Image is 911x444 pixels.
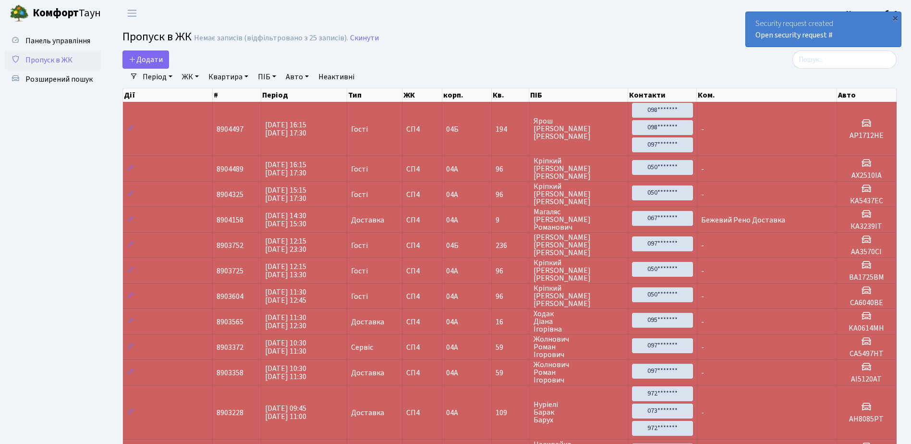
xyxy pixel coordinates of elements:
[194,34,348,43] div: Немає записів (відфільтровано з 25 записів).
[496,191,525,198] span: 96
[213,88,262,102] th: #
[890,13,900,23] div: ×
[442,88,492,102] th: корп.
[33,5,79,21] b: Комфорт
[534,335,624,358] span: Жолнович Роман Ігорович
[406,293,438,300] span: СП4
[139,69,176,85] a: Період
[534,234,624,257] span: [PERSON_NAME] [PERSON_NAME] [PERSON_NAME]
[701,189,704,200] span: -
[496,293,525,300] span: 96
[265,160,306,178] span: [DATE] 16:15 [DATE] 17:30
[217,407,243,418] span: 8903228
[217,189,243,200] span: 8904325
[792,50,897,69] input: Пошук...
[351,165,368,173] span: Гості
[841,415,892,424] h5: AH8085PT
[217,368,243,378] span: 8903358
[217,317,243,327] span: 8903565
[10,4,29,23] img: logo.png
[701,266,704,276] span: -
[628,88,697,102] th: Контакти
[217,266,243,276] span: 8903725
[217,124,243,135] span: 8904497
[496,369,525,377] span: 59
[315,69,358,85] a: Неактивні
[406,344,438,351] span: СП4
[446,291,458,302] span: 04А
[265,363,306,382] span: [DATE] 10:30 [DATE] 11:30
[282,69,313,85] a: Авто
[217,215,243,225] span: 8904158
[5,31,101,50] a: Панель управління
[261,88,347,102] th: Період
[446,342,458,353] span: 04А
[351,216,384,224] span: Доставка
[496,242,525,249] span: 236
[406,216,438,224] span: СП4
[350,34,379,43] a: Скинути
[446,240,459,251] span: 04Б
[701,368,704,378] span: -
[265,403,306,422] span: [DATE] 09:45 [DATE] 11:00
[25,36,90,46] span: Панель управління
[351,125,368,133] span: Гості
[265,287,306,306] span: [DATE] 11:30 [DATE] 12:45
[217,291,243,302] span: 8903604
[534,259,624,282] span: Кріпкий [PERSON_NAME] [PERSON_NAME]
[846,8,899,19] a: Консьєрж б. 4.
[351,369,384,377] span: Доставка
[351,191,368,198] span: Гості
[446,164,458,174] span: 04А
[534,117,624,140] span: Ярош [PERSON_NAME] [PERSON_NAME]
[5,50,101,70] a: Пропуск в ЖК
[406,191,438,198] span: СП4
[406,409,438,417] span: СП4
[496,216,525,224] span: 9
[351,242,368,249] span: Гості
[701,407,704,418] span: -
[534,401,624,424] span: Нуріелі Барак Барух
[837,88,897,102] th: Авто
[217,240,243,251] span: 8903752
[351,344,373,351] span: Сервіс
[841,298,892,308] h5: СА6040ВЕ
[534,183,624,206] span: Кріпкий [PERSON_NAME] [PERSON_NAME]
[701,342,704,353] span: -
[446,215,458,225] span: 04А
[406,267,438,275] span: СП4
[265,210,306,229] span: [DATE] 14:30 [DATE] 15:30
[120,5,144,21] button: Переключити навігацію
[265,120,306,138] span: [DATE] 16:15 [DATE] 17:30
[446,124,459,135] span: 04Б
[351,409,384,417] span: Доставка
[496,344,525,351] span: 59
[402,88,442,102] th: ЖК
[496,125,525,133] span: 194
[351,267,368,275] span: Гості
[496,267,525,275] span: 96
[755,30,833,40] a: Open security request #
[406,318,438,326] span: СП4
[701,317,704,327] span: -
[25,55,73,65] span: Пропуск в ЖК
[697,88,837,102] th: Ком.
[265,261,306,280] span: [DATE] 12:15 [DATE] 13:30
[841,222,892,231] h5: КА3239ІТ
[446,317,458,327] span: 04А
[496,165,525,173] span: 96
[701,215,785,225] span: Бежевий Рено Доставка
[406,242,438,249] span: СП4
[33,5,101,22] span: Таун
[496,409,525,417] span: 109
[254,69,280,85] a: ПІБ
[534,361,624,384] span: Жолнович Роман Ігорович
[841,349,892,358] h5: CA5497HT
[841,273,892,282] h5: ВА1725ВМ
[123,88,213,102] th: Дії
[492,88,530,102] th: Кв.
[841,375,892,384] h5: AI5120AT
[406,369,438,377] span: СП4
[701,164,704,174] span: -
